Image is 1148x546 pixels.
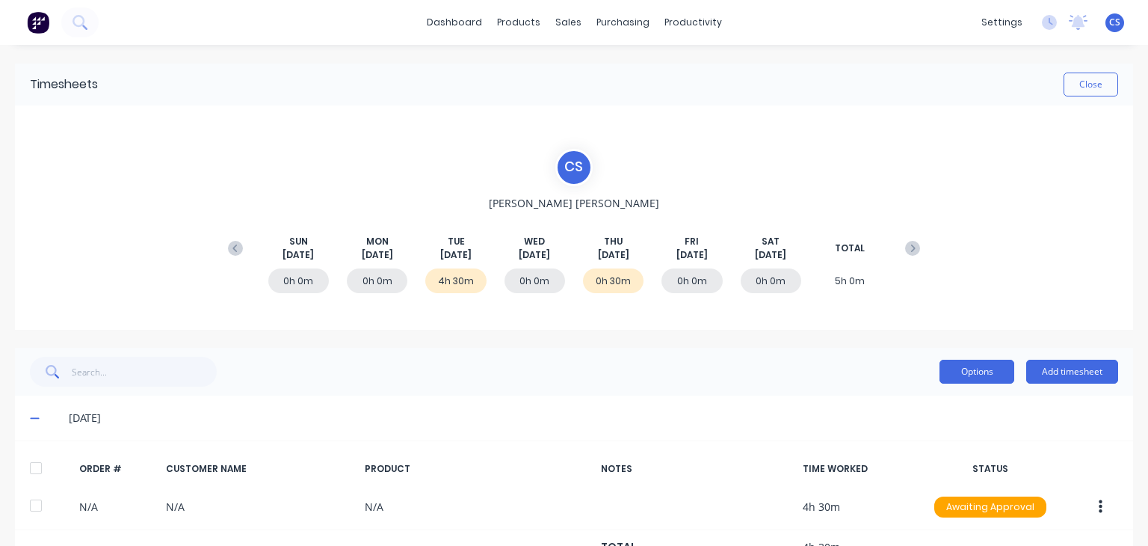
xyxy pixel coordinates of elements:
[362,248,393,262] span: [DATE]
[489,195,659,211] span: [PERSON_NAME] [PERSON_NAME]
[548,11,589,34] div: sales
[72,357,217,387] input: Search...
[1064,73,1118,96] button: Close
[283,248,314,262] span: [DATE]
[30,76,98,93] div: Timesheets
[1026,360,1118,384] button: Add timesheet
[419,11,490,34] a: dashboard
[69,410,1118,426] div: [DATE]
[555,149,593,186] div: C S
[448,235,465,248] span: TUE
[933,496,1047,518] button: Awaiting Approval
[974,11,1030,34] div: settings
[1109,16,1120,29] span: CS
[440,248,472,262] span: [DATE]
[289,235,308,248] span: SUN
[425,269,486,293] div: 4h 30m
[79,462,154,476] div: ORDER #
[661,269,722,293] div: 0h 0m
[598,248,629,262] span: [DATE]
[762,235,780,248] span: SAT
[927,462,1054,476] div: STATUS
[347,269,407,293] div: 0h 0m
[504,269,565,293] div: 0h 0m
[166,462,353,476] div: CUSTOMER NAME
[685,235,699,248] span: FRI
[366,235,389,248] span: MON
[803,462,915,476] div: TIME WORKED
[835,242,865,255] span: TOTAL
[604,235,623,248] span: THU
[524,235,545,248] span: WED
[676,248,708,262] span: [DATE]
[490,11,548,34] div: products
[365,462,589,476] div: PRODUCT
[27,11,49,34] img: Factory
[583,269,644,293] div: 0h 30m
[657,11,729,34] div: productivity
[939,360,1014,384] button: Options
[589,11,657,34] div: purchasing
[934,497,1046,518] div: Awaiting Approval
[268,269,329,293] div: 0h 0m
[741,269,801,293] div: 0h 0m
[601,462,791,476] div: NOTES
[519,248,550,262] span: [DATE]
[755,248,786,262] span: [DATE]
[819,269,880,293] div: 5h 0m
